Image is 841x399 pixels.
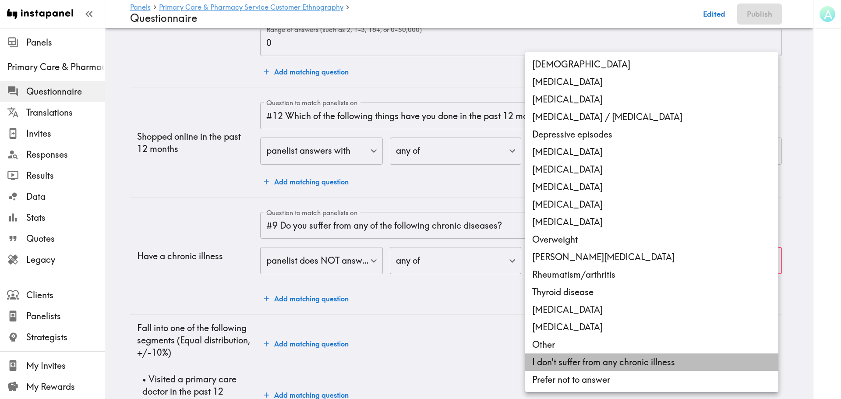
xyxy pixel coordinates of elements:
li: [DEMOGRAPHIC_DATA] [525,56,778,73]
li: [MEDICAL_DATA] [525,178,778,196]
li: [MEDICAL_DATA] [525,143,778,161]
li: [MEDICAL_DATA] / [MEDICAL_DATA] [525,108,778,126]
li: [MEDICAL_DATA] [525,301,778,318]
li: Thyroid disease [525,283,778,301]
li: [MEDICAL_DATA] [525,213,778,231]
li: [MEDICAL_DATA] [525,196,778,213]
li: [MEDICAL_DATA] [525,318,778,336]
li: [PERSON_NAME][MEDICAL_DATA] [525,248,778,266]
li: I don't suffer from any chronic illness [525,353,778,371]
li: [MEDICAL_DATA] [525,73,778,91]
li: [MEDICAL_DATA] [525,161,778,178]
li: Prefer not to answer [525,371,778,388]
li: Depressive episodes [525,126,778,143]
li: Rheumatism/arthritis [525,266,778,283]
li: [MEDICAL_DATA] [525,91,778,108]
li: Other [525,336,778,353]
li: Overweight [525,231,778,248]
